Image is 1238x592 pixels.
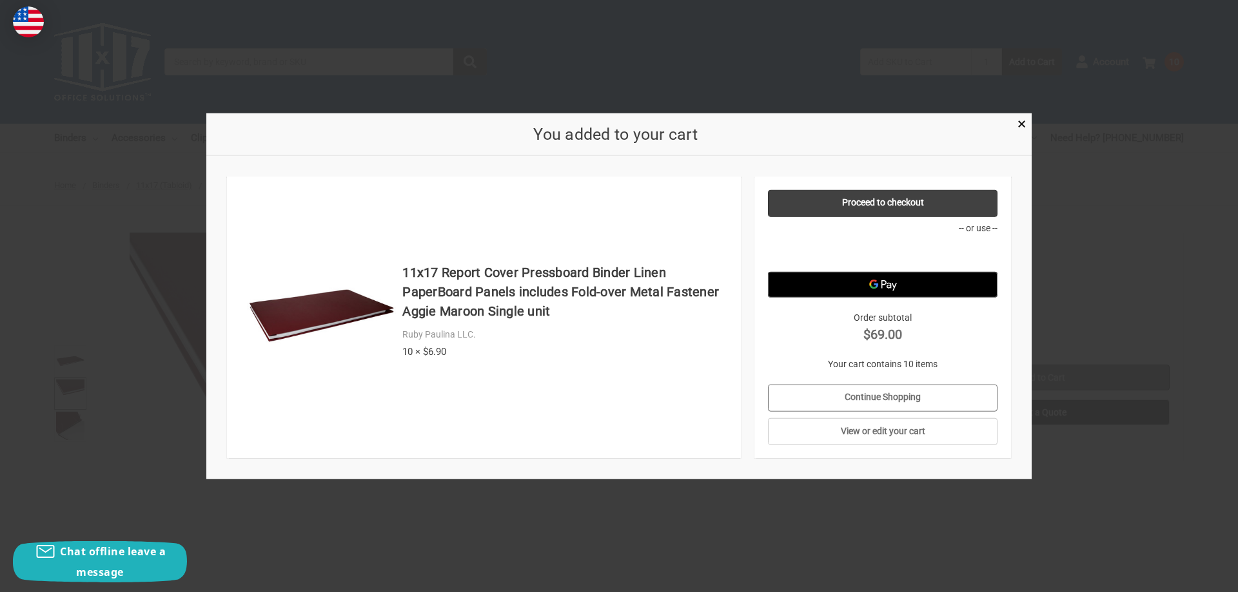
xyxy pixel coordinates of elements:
div: Ruby Paulina LLC. [402,328,727,341]
p: Your cart contains 10 items [768,357,998,370]
span: × [1017,115,1026,133]
h2: You added to your cart [227,122,1005,146]
strong: $69.00 [768,324,998,343]
img: duty and tax information for United States [13,6,44,37]
a: Close [1015,116,1028,129]
h4: 11x17 Report Cover Pressboard Binder Linen PaperBoard Panels includes Fold-over Metal Fastener Ag... [402,263,727,321]
button: Chat offline leave a message [13,541,187,582]
a: Proceed to checkout [768,189,998,216]
a: View or edit your cart [768,418,998,445]
iframe: PayPal-paypal [768,239,998,265]
a: Continue Shopping [768,384,998,411]
img: 11x17 Report Cover Pressboard Binder Linen PaperBoard Panels includes Fold-over Metal Fastener Ag... [247,243,396,392]
button: Google Pay [768,271,998,297]
span: Chat offline leave a message [60,544,166,579]
div: Order subtotal [768,310,998,343]
p: -- or use -- [768,221,998,234]
div: 10 × $6.90 [402,344,727,359]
